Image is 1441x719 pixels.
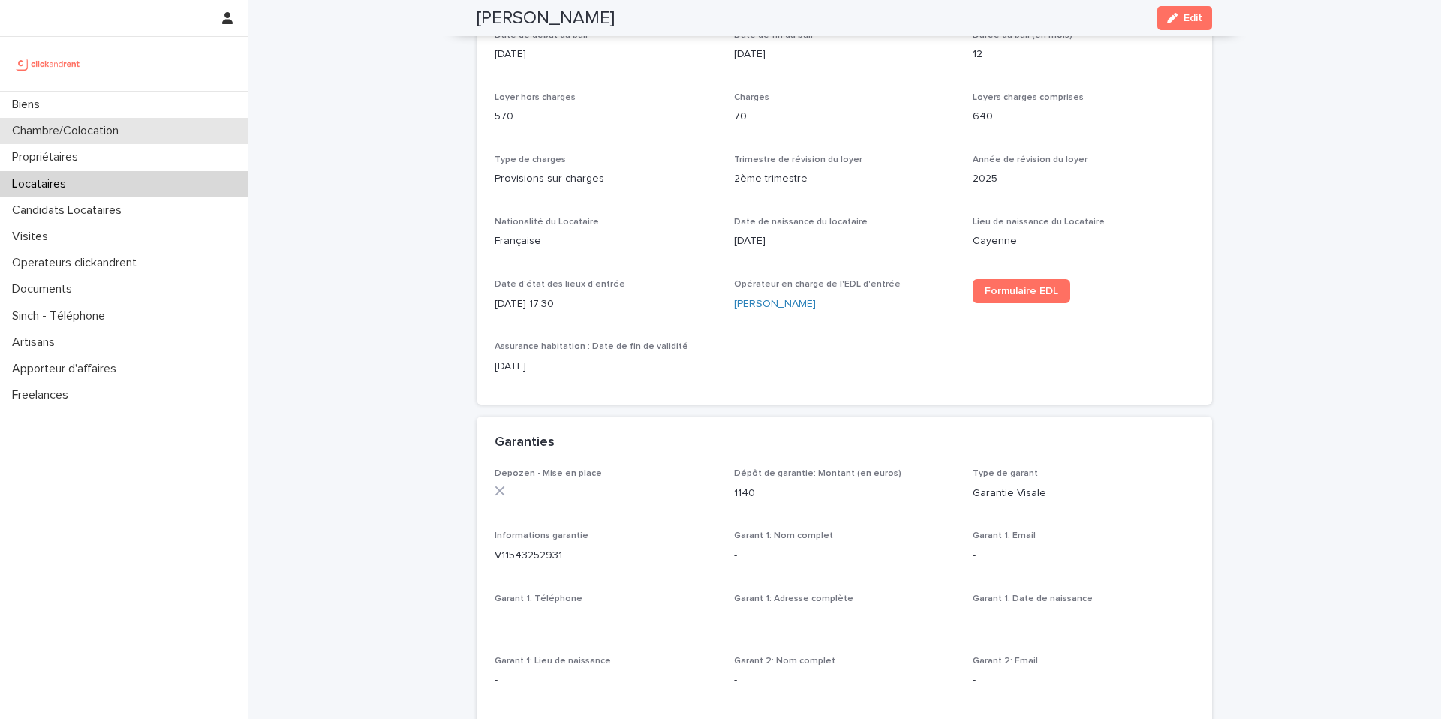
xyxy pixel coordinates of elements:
p: - [973,672,1194,688]
p: Artisans [6,335,67,350]
p: - [495,672,716,688]
span: Charges [734,93,769,102]
p: 2025 [973,171,1194,187]
span: Garant 1: Date de naissance [973,594,1093,603]
p: - [495,610,716,626]
span: Loyer hors charges [495,93,576,102]
span: Garant 2: Nom complet [734,657,835,666]
p: Propriétaires [6,150,90,164]
button: Edit [1157,6,1212,30]
p: [DATE] [495,359,716,375]
h2: Garanties [495,435,555,451]
span: Durée du bail (en mois) [973,31,1072,40]
img: UCB0brd3T0yccxBKYDjQ [12,49,85,79]
p: - [973,610,1194,626]
p: Locataires [6,177,78,191]
p: - [734,548,955,564]
a: Formulaire EDL [973,279,1070,303]
span: Formulaire EDL [985,286,1058,296]
span: Edit [1184,13,1202,23]
p: 640 [973,109,1194,125]
p: 1140 [734,486,955,501]
p: Documents [6,282,84,296]
p: Candidats Locataires [6,203,134,218]
p: Française [495,233,716,249]
p: Operateurs clickandrent [6,256,149,270]
a: [PERSON_NAME] [734,296,816,312]
p: Visites [6,230,60,244]
span: Garant 1: Téléphone [495,594,582,603]
span: Date de naissance du locataire [734,218,868,227]
span: Trimestre de révision du loyer [734,155,862,164]
span: Opérateur en charge de l'EDL d'entrée [734,280,901,289]
h2: [PERSON_NAME] [477,8,615,29]
p: [DATE] 17:30 [495,296,716,312]
span: Depozen - Mise en place [495,469,602,478]
p: [DATE] [734,233,955,249]
p: Garantie Visale [973,486,1194,501]
p: Chambre/Colocation [6,124,131,138]
p: 570 [495,109,716,125]
span: Nationalité du Locataire [495,218,599,227]
span: Dépôt de garantie: Montant (en euros) [734,469,901,478]
span: Date de début du bail [495,31,588,40]
span: Loyers charges comprises [973,93,1084,102]
span: Garant 1: Lieu de naissance [495,657,611,666]
p: 70 [734,109,955,125]
span: Date de fin du bail [734,31,813,40]
p: 2ème trimestre [734,171,955,187]
span: Année de révision du loyer [973,155,1088,164]
span: Garant 1: Adresse complète [734,594,853,603]
span: Type de charges [495,155,566,164]
p: - [973,548,1194,564]
span: Garant 2: Email [973,657,1038,666]
span: Date d'état des lieux d'entrée [495,280,625,289]
span: Garant 1: Nom complet [734,531,833,540]
p: 12 [973,47,1194,62]
span: Lieu de naissance du Locataire [973,218,1105,227]
p: - [734,610,955,626]
span: Assurance habitation : Date de fin de validité [495,342,688,351]
p: Sinch - Téléphone [6,309,117,323]
p: [DATE] [495,47,716,62]
p: Biens [6,98,52,112]
p: Cayenne [973,233,1194,249]
p: [DATE] [734,47,955,62]
p: Provisions sur charges [495,171,716,187]
p: V11543252931 [495,548,716,564]
p: Freelances [6,388,80,402]
span: Garant 1: Email [973,531,1036,540]
span: Type de garant [973,469,1038,478]
p: Apporteur d'affaires [6,362,128,376]
p: - [734,672,955,688]
span: Informations garantie [495,531,588,540]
